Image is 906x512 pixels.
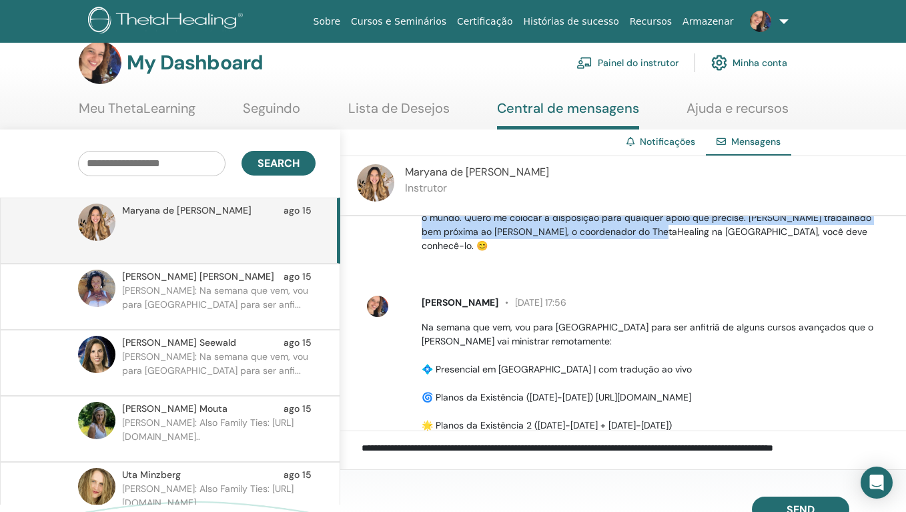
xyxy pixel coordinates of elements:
[78,468,115,505] img: default.jpg
[367,296,388,317] img: default.jpg
[79,100,195,126] a: Meu ThetaLearning
[750,11,771,32] img: default.jpg
[78,204,115,241] img: default.jpg
[711,48,787,77] a: Minha conta
[687,100,789,126] a: Ajuda e recursos
[78,402,115,439] img: default.jpg
[357,164,394,202] img: default.jpg
[284,336,312,350] span: ago 15
[284,402,312,416] span: ago 15
[576,57,592,69] img: chalkboard-teacher.svg
[122,468,181,482] span: Uta Minzberg
[731,136,781,148] span: Mensagens
[79,41,121,84] img: default.jpg
[422,296,498,308] span: [PERSON_NAME]
[308,9,346,34] a: Sobre
[243,100,300,126] a: Seguindo
[78,336,115,373] img: default.jpg
[861,467,893,499] div: Open Intercom Messenger
[284,468,312,482] span: ago 15
[122,284,316,324] p: [PERSON_NAME]: Na semana que vem, vou para [GEOGRAPHIC_DATA] para ser anfi...
[576,48,678,77] a: Painel do instrutor
[122,336,236,350] span: [PERSON_NAME] Seewald
[497,100,639,130] a: Central de mensagens
[122,350,316,390] p: [PERSON_NAME]: Na semana que vem, vou para [GEOGRAPHIC_DATA] para ser anfi...
[284,270,312,284] span: ago 15
[122,402,228,416] span: [PERSON_NAME] Mouta
[284,204,312,218] span: ago 15
[711,51,727,74] img: cog.svg
[518,9,624,34] a: Histórias de sucesso
[640,136,695,148] a: Notificações
[122,270,274,284] span: [PERSON_NAME] [PERSON_NAME]
[348,100,450,126] a: Lista de Desejos
[624,9,677,34] a: Recursos
[498,296,566,308] span: [DATE] 17:56
[122,416,316,456] p: [PERSON_NAME]: Also Family Ties: [URL][DOMAIN_NAME]..
[405,165,549,179] span: Maryana de [PERSON_NAME]
[242,151,316,176] button: Search
[346,9,452,34] a: Cursos e Seminários
[677,9,739,34] a: Armazenar
[405,180,549,196] p: Instrutor
[258,156,300,170] span: Search
[452,9,518,34] a: Certificação
[78,270,115,307] img: default.jpg
[88,7,248,37] img: logo.png
[127,51,263,75] h3: My Dashboard
[122,204,252,218] span: Maryana de [PERSON_NAME]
